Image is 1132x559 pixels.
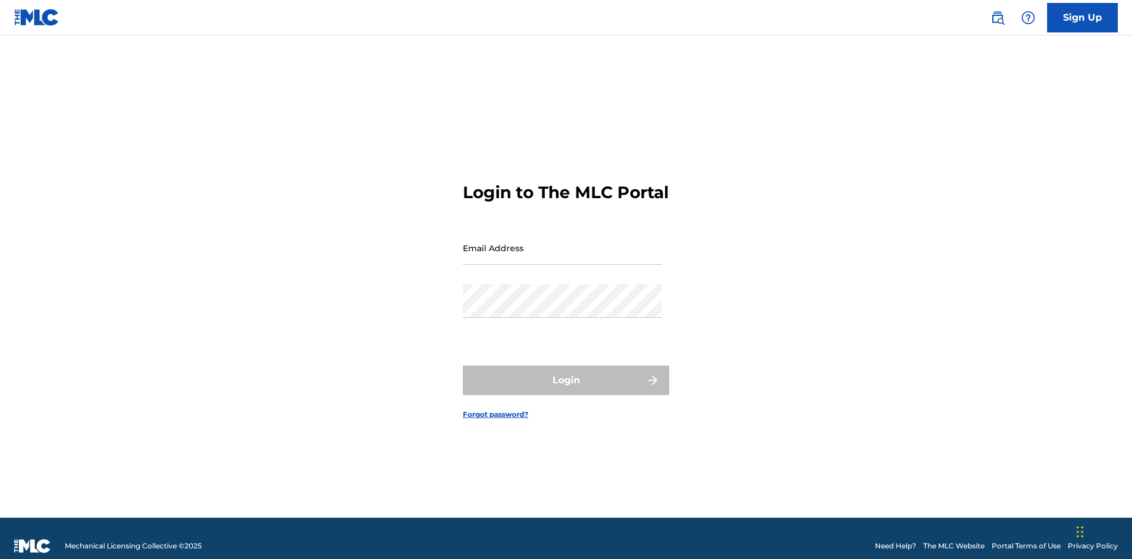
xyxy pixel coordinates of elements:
img: MLC Logo [14,9,60,26]
a: The MLC Website [923,541,985,551]
a: Forgot password? [463,409,528,420]
img: help [1021,11,1035,25]
h3: Login to The MLC Portal [463,182,669,203]
span: Mechanical Licensing Collective © 2025 [65,541,202,551]
div: Help [1016,6,1040,29]
a: Need Help? [875,541,916,551]
div: Drag [1077,514,1084,550]
a: Privacy Policy [1068,541,1118,551]
a: Portal Terms of Use [992,541,1061,551]
iframe: Chat Widget [1073,502,1132,559]
a: Sign Up [1047,3,1118,32]
img: logo [14,539,51,553]
a: Public Search [986,6,1009,29]
img: search [990,11,1005,25]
